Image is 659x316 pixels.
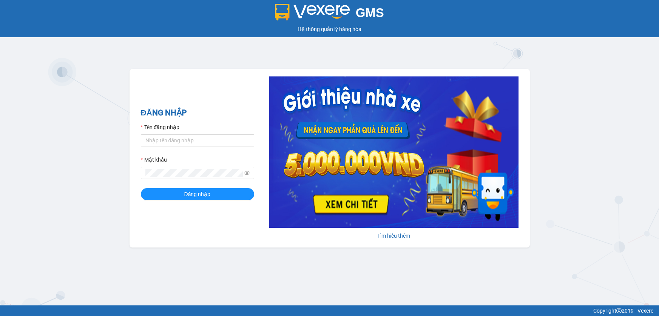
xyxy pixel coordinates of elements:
[184,190,211,198] span: Đăng nhập
[141,188,254,200] button: Đăng nhập
[141,156,167,164] label: Mật khẩu
[269,232,519,240] div: Tìm hiểu thêm
[244,170,250,176] span: eye-invisible
[269,76,519,228] img: banner-0
[275,4,350,20] img: logo 2
[6,307,653,315] div: Copyright 2019 - Vexere
[141,107,254,119] h2: ĐĂNG NHẬP
[275,11,384,17] a: GMS
[616,308,622,313] span: copyright
[141,134,254,146] input: Tên đăng nhập
[356,6,384,20] span: GMS
[2,25,657,33] div: Hệ thống quản lý hàng hóa
[145,169,243,177] input: Mật khẩu
[141,123,179,131] label: Tên đăng nhập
